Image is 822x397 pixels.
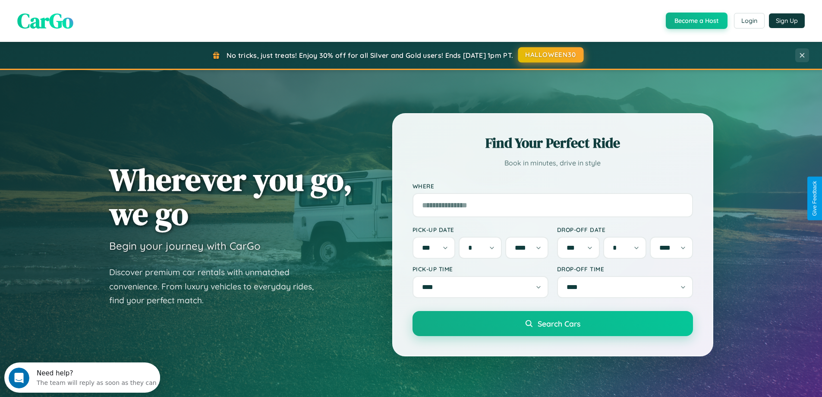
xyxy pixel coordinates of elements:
[32,14,152,23] div: The team will reply as soon as they can
[518,47,584,63] button: HALLOWEEN30
[557,226,693,233] label: Drop-off Date
[413,157,693,169] p: Book in minutes, drive in style
[769,13,805,28] button: Sign Up
[413,133,693,152] h2: Find Your Perfect Ride
[413,311,693,336] button: Search Cars
[109,265,325,308] p: Discover premium car rentals with unmatched convenience. From luxury vehicles to everyday rides, ...
[734,13,765,29] button: Login
[413,265,548,273] label: Pick-up Time
[109,162,353,231] h1: Wherever you go, we go
[4,362,160,393] iframe: Intercom live chat discovery launcher
[413,182,693,190] label: Where
[9,368,29,388] iframe: Intercom live chat
[538,319,580,328] span: Search Cars
[812,181,818,216] div: Give Feedback
[666,13,728,29] button: Become a Host
[557,265,693,273] label: Drop-off Time
[17,6,73,35] span: CarGo
[109,239,261,252] h3: Begin your journey with CarGo
[227,51,513,60] span: No tricks, just treats! Enjoy 30% off for all Silver and Gold users! Ends [DATE] 1pm PT.
[413,226,548,233] label: Pick-up Date
[3,3,161,27] div: Open Intercom Messenger
[32,7,152,14] div: Need help?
